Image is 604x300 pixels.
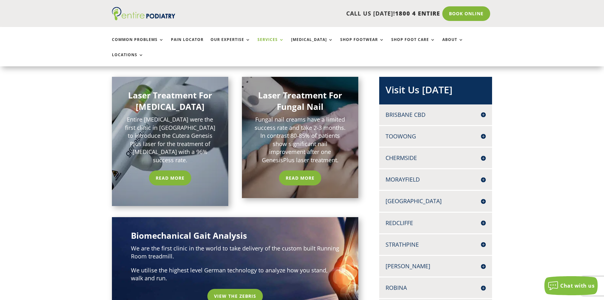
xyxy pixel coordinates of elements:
h4: Redcliffe [386,219,486,227]
img: logo (1) [112,7,175,20]
h4: [PERSON_NAME] [386,262,486,270]
p: Fungal nail creams have a limited success rate and take 2-3 months. In contrast 80-85% of patient... [255,116,346,164]
p: CALL US [DATE]! [200,10,440,18]
h4: Robina [386,284,486,292]
span: Chat with us [560,282,594,289]
a: About [442,37,464,51]
p: We are the first clinic in the world to take delivery of the custom built Running Room treadmill. [131,244,340,266]
a: Pain Locator [171,37,204,51]
a: Shop Foot Care [391,37,435,51]
a: Locations [112,53,144,66]
a: Read More [279,170,321,185]
p: Entire [MEDICAL_DATA] were the first clinic in [GEOGRAPHIC_DATA] to introduce the Cutera Genesis ... [125,116,216,164]
a: Book Online [442,6,490,21]
h4: [GEOGRAPHIC_DATA] [386,197,486,205]
h4: Morayfield [386,176,486,183]
a: [MEDICAL_DATA] [291,37,333,51]
h2: Laser Treatment For [MEDICAL_DATA] [125,90,216,116]
h2: Biomechanical Gait Analysis [131,230,340,244]
a: Services [257,37,284,51]
a: Our Expertise [211,37,250,51]
a: Common Problems [112,37,164,51]
h2: Visit Us [DATE] [386,83,486,100]
h4: Chermside [386,154,486,162]
a: Entire Podiatry [112,15,175,22]
a: Read More [149,170,191,185]
p: We utilise the highest level German technology to analyze how you stand, walk and run. [131,266,340,283]
a: Shop Footwear [340,37,384,51]
button: Chat with us [544,276,598,295]
h4: Toowong [386,132,486,140]
h4: Strathpine [386,241,486,249]
h2: Laser Treatment For Fungal Nail [255,90,346,116]
span: 1800 4 ENTIRE [395,10,440,17]
h4: Brisbane CBD [386,111,486,119]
